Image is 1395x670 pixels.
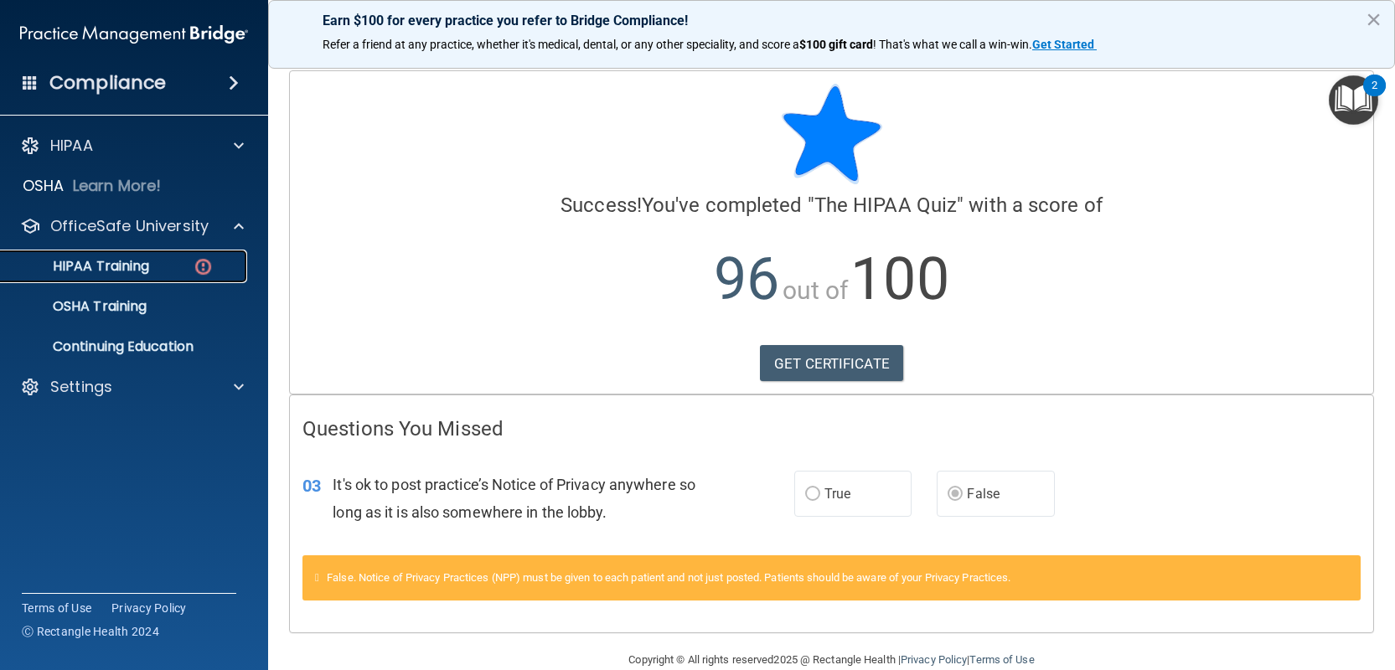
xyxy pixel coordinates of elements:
p: Settings [50,377,112,397]
span: ! That's what we call a win-win. [873,38,1032,51]
div: 2 [1372,85,1377,107]
p: OfficeSafe University [50,216,209,236]
strong: $100 gift card [799,38,873,51]
a: Privacy Policy [901,653,967,666]
span: Success! [561,193,642,217]
button: Close [1366,6,1382,33]
h4: You've completed " " with a score of [302,194,1361,216]
p: Earn $100 for every practice you refer to Bridge Compliance! [323,13,1341,28]
h4: Questions You Missed [302,418,1361,440]
span: False [967,486,1000,502]
button: Open Resource Center, 2 new notifications [1329,75,1378,125]
a: Settings [20,377,244,397]
span: out of [783,276,849,305]
p: HIPAA Training [11,258,149,275]
span: 96 [714,245,779,313]
img: PMB logo [20,18,248,51]
input: True [805,488,820,501]
span: True [824,486,850,502]
span: Ⓒ Rectangle Health 2024 [22,623,159,640]
span: The HIPAA Quiz [814,193,957,217]
a: Terms of Use [22,600,91,616]
img: blue-star-rounded.9d042014.png [782,84,882,184]
a: GET CERTIFICATE [760,345,903,382]
h4: Compliance [49,71,166,95]
strong: Get Started [1032,38,1094,51]
a: Privacy Policy [111,600,187,616]
span: 03 [302,476,321,496]
p: OSHA [23,176,65,196]
a: Terms of Use [969,653,1034,666]
span: Refer a friend at any practice, whether it's medical, dental, or any other speciality, and score a [323,38,799,51]
span: False. Notice of Privacy Practices (NPP) must be given to each patient and not just posted. Patie... [327,571,1010,584]
a: Get Started [1032,38,1097,51]
img: danger-circle.6113f641.png [193,256,214,277]
p: HIPAA [50,136,93,156]
input: False [948,488,963,501]
span: It's ok to post practice’s Notice of Privacy anywhere so long as it is also somewhere in the lobby. [333,476,695,521]
p: OSHA Training [11,298,147,315]
p: Continuing Education [11,338,240,355]
a: HIPAA [20,136,244,156]
span: 100 [850,245,948,313]
p: Learn More! [73,176,162,196]
a: OfficeSafe University [20,216,244,236]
